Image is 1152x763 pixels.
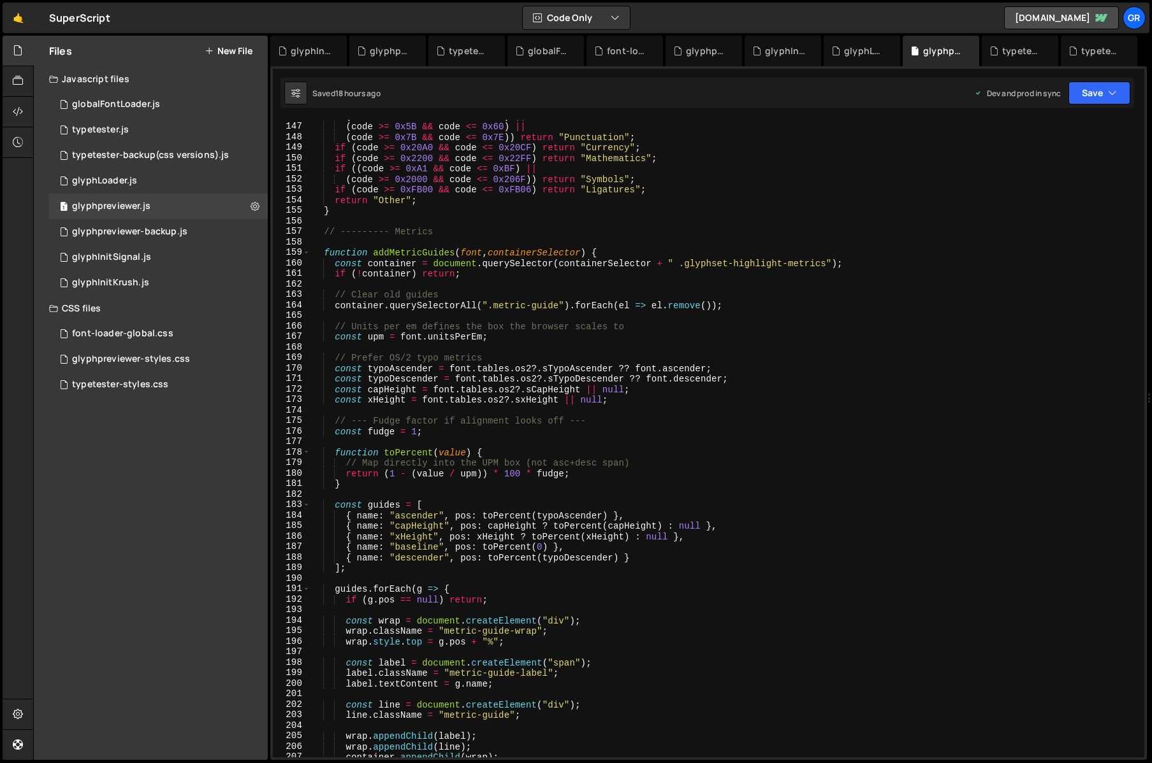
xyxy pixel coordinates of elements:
h2: Files [49,44,72,58]
div: 184 [273,510,310,521]
span: 1 [60,203,68,213]
div: 189 [273,562,310,573]
div: 17017/47730.js [49,270,268,296]
div: 171 [273,373,310,384]
div: glyphLoader.js [72,175,137,187]
div: 154 [273,195,310,206]
div: 17017/47275.js [49,194,268,219]
div: 148 [273,132,310,143]
div: 162 [273,279,310,290]
div: 160 [273,258,310,269]
div: typetester-backup(css versions).js [449,45,490,57]
div: 168 [273,342,310,353]
div: glyphLoader.js [844,45,885,57]
div: 17017/46707.js [49,117,268,143]
div: typetester.js [72,124,129,136]
div: 169 [273,352,310,363]
div: font-loader-global.css [607,45,648,57]
div: 193 [273,604,310,615]
div: globalFontLoader.js [528,45,569,57]
div: 202 [273,699,310,710]
div: globalFontLoader.js [72,99,160,110]
div: 190 [273,573,310,584]
div: 17017/47519.js [49,143,268,168]
div: 163 [273,289,310,300]
button: Save [1068,82,1130,104]
div: 153 [273,184,310,195]
div: 187 [273,541,310,552]
div: 173 [273,394,310,405]
div: glyphpreviewer.js [72,201,150,212]
a: Gr [1123,6,1146,29]
div: glyphInitKrush.js [72,277,149,289]
div: 183 [273,499,310,510]
div: SuperScript [49,10,110,25]
div: CSS files [34,296,268,321]
div: 179 [273,457,310,468]
a: 🤙 [3,3,34,33]
div: typetester.js [1081,45,1122,57]
div: 164 [273,300,310,311]
div: 196 [273,636,310,647]
div: glyphpreviewer-styles.css [686,45,727,57]
div: 166 [273,321,310,332]
div: 170 [273,363,310,374]
button: New File [205,46,252,56]
div: 17017/47345.css [49,346,268,372]
div: 188 [273,552,310,563]
div: 198 [273,657,310,668]
div: Dev and prod in sync [974,88,1061,99]
div: glyphInitSignal.js [765,45,806,57]
div: 167 [273,331,310,342]
div: 176 [273,426,310,437]
div: 151 [273,163,310,174]
a: [DOMAIN_NAME] [1004,6,1119,29]
div: 157 [273,226,310,237]
div: typetester-styles.css [1002,45,1043,57]
div: font-loader-global.css [49,321,268,346]
div: typetester-backup(css versions).js [72,150,229,161]
div: 182 [273,489,310,500]
div: 194 [273,615,310,626]
div: glyphInitSignal.js [72,252,151,263]
div: 181 [273,478,310,489]
div: 201 [273,688,310,699]
div: 17017/47514.js [49,92,268,117]
div: glyphInitKrush.js [291,45,332,57]
div: 200 [273,678,310,689]
div: typetester-styles.css [72,379,168,390]
div: 204 [273,720,310,731]
div: 203 [273,710,310,720]
div: 158 [273,237,310,248]
div: 147 [273,121,310,132]
div: 175 [273,415,310,426]
div: font-loader-global.css [72,328,173,339]
div: 17017/47277.js [49,168,268,194]
div: 150 [273,153,310,164]
div: 152 [273,174,310,185]
div: 205 [273,731,310,741]
div: glyphpreviewer-backup.js [370,45,411,57]
div: 207 [273,752,310,762]
div: 180 [273,468,310,479]
div: 185 [273,520,310,531]
div: 159 [273,247,310,258]
div: 161 [273,268,310,279]
div: 156 [273,216,310,227]
div: 172 [273,384,310,395]
div: 206 [273,741,310,752]
div: 186 [273,531,310,542]
div: 17017/47137.css [49,372,268,397]
div: 17017/47727.js [49,219,268,245]
div: 177 [273,436,310,447]
div: glyphpreviewer-styles.css [72,353,190,365]
div: 191 [273,583,310,594]
div: 178 [273,447,310,458]
div: 165 [273,310,310,321]
div: 192 [273,594,310,605]
div: glyphpreviewer-backup.js [72,226,187,238]
div: 195 [273,625,310,636]
div: glyphpreviewer.js [923,45,964,57]
div: glyphInitSignal.js [49,245,268,270]
div: Saved [312,88,381,99]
